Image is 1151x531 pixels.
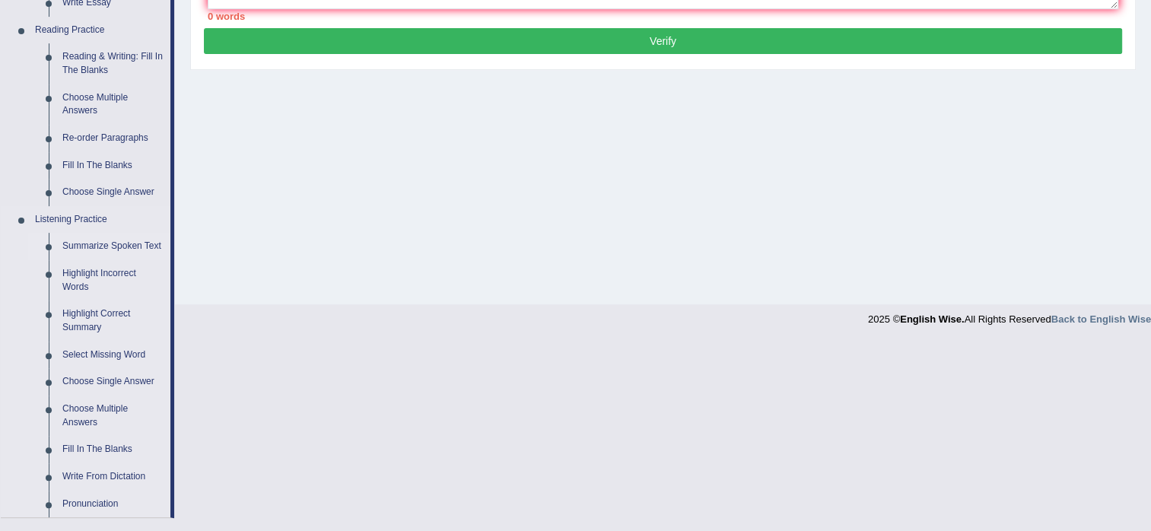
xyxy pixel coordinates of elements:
[56,125,170,152] a: Re-order Paragraphs
[56,84,170,125] a: Choose Multiple Answers
[204,28,1122,54] button: Verify
[56,152,170,180] a: Fill In The Blanks
[56,342,170,369] a: Select Missing Word
[56,179,170,206] a: Choose Single Answer
[56,300,170,341] a: Highlight Correct Summary
[208,9,1118,24] div: 0 words
[56,396,170,436] a: Choose Multiple Answers
[56,436,170,463] a: Fill In The Blanks
[28,206,170,234] a: Listening Practice
[56,233,170,260] a: Summarize Spoken Text
[900,313,964,325] strong: English Wise.
[28,17,170,44] a: Reading Practice
[1051,313,1151,325] a: Back to English Wise
[868,304,1151,326] div: 2025 © All Rights Reserved
[56,368,170,396] a: Choose Single Answer
[56,43,170,84] a: Reading & Writing: Fill In The Blanks
[56,463,170,491] a: Write From Dictation
[56,491,170,518] a: Pronunciation
[56,260,170,300] a: Highlight Incorrect Words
